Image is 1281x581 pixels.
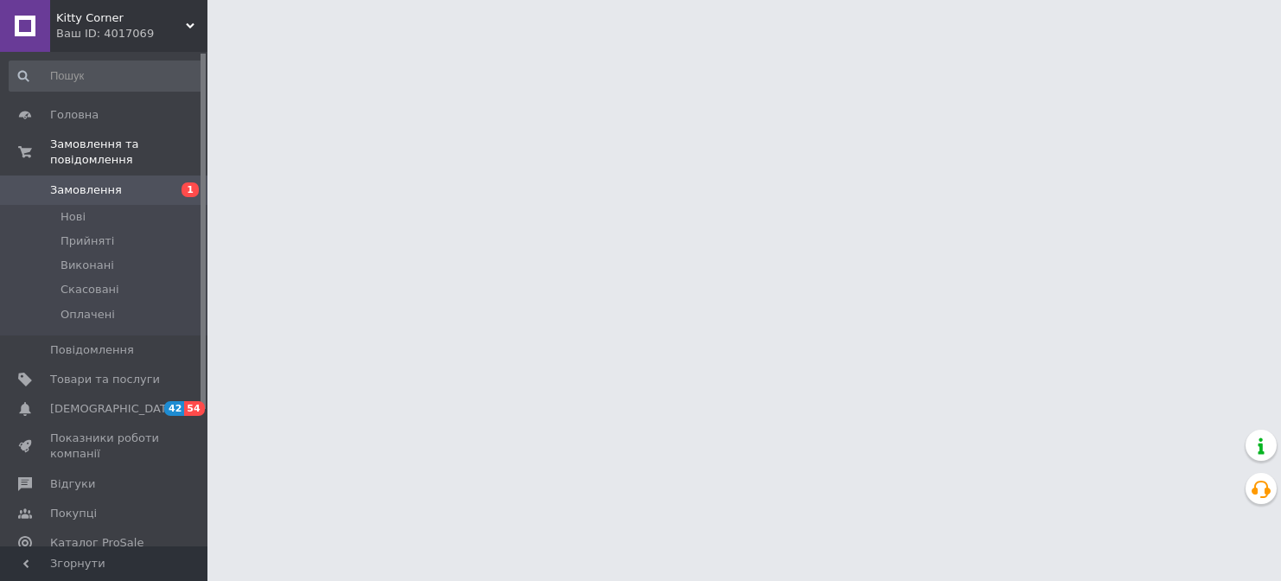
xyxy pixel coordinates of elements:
span: Прийняті [61,233,114,249]
span: Відгуки [50,476,95,492]
span: Товари та послуги [50,372,160,387]
div: Ваш ID: 4017069 [56,26,207,41]
span: Замовлення та повідомлення [50,137,207,168]
span: Повідомлення [50,342,134,358]
span: Показники роботи компанії [50,431,160,462]
span: 42 [164,401,184,416]
span: [DEMOGRAPHIC_DATA] [50,401,178,417]
span: Kitty Corner [56,10,186,26]
span: Виконані [61,258,114,273]
span: Оплачені [61,307,115,322]
span: Каталог ProSale [50,535,143,551]
span: Головна [50,107,99,123]
span: 1 [182,182,199,197]
span: Замовлення [50,182,122,198]
span: Нові [61,209,86,225]
span: 54 [184,401,204,416]
span: Скасовані [61,282,119,297]
input: Пошук [9,61,204,92]
span: Покупці [50,506,97,521]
